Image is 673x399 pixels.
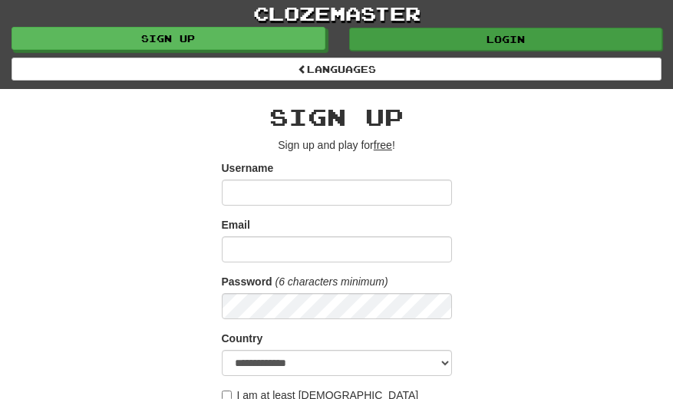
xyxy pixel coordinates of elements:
[275,275,388,288] em: (6 characters minimum)
[222,217,250,232] label: Email
[12,27,325,50] a: Sign up
[222,137,452,153] p: Sign up and play for !
[222,104,452,130] h2: Sign up
[222,160,274,176] label: Username
[222,331,263,346] label: Country
[349,28,663,51] a: Login
[374,139,392,151] u: free
[12,58,661,81] a: Languages
[222,274,272,289] label: Password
